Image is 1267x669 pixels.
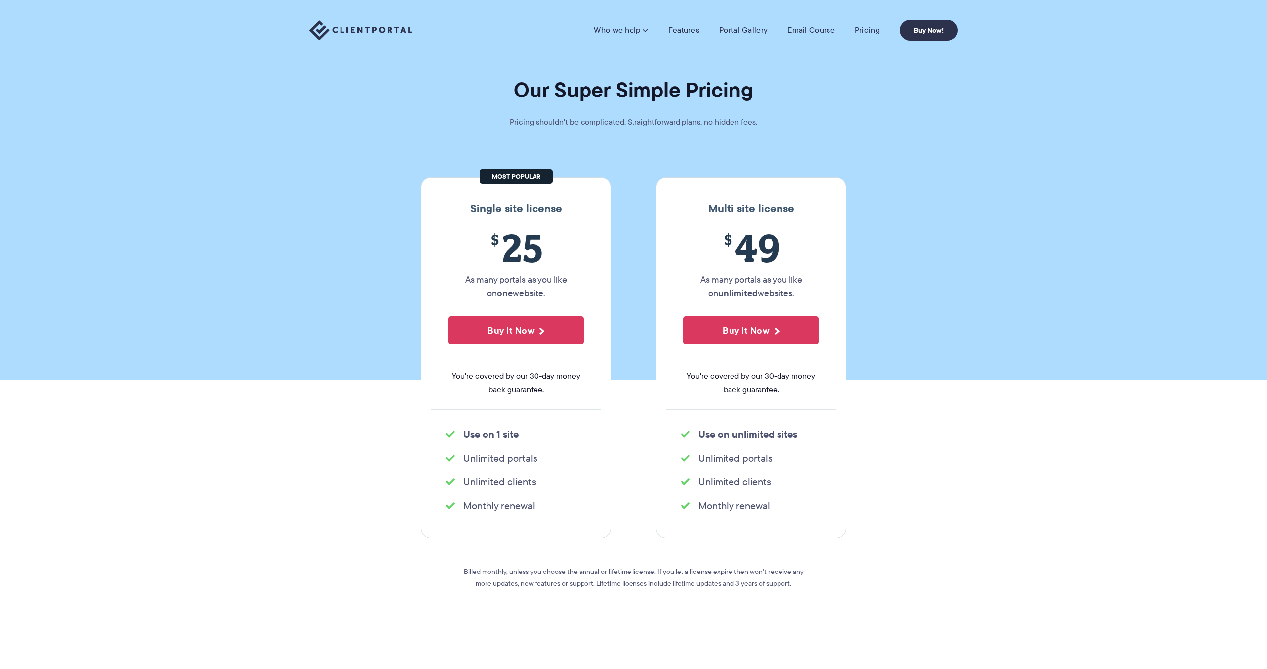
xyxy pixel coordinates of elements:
[448,316,584,344] button: Buy It Now
[446,451,586,465] li: Unlimited portals
[681,475,821,489] li: Unlimited clients
[594,25,648,35] a: Who we help
[668,25,699,35] a: Features
[455,566,812,589] p: Billed monthly, unless you choose the annual or lifetime license. If you let a license expire the...
[446,499,586,513] li: Monthly renewal
[683,273,819,300] p: As many portals as you like on websites.
[448,225,584,270] span: 25
[485,115,782,129] p: Pricing shouldn't be complicated. Straightforward plans, no hidden fees.
[683,316,819,344] button: Buy It Now
[900,20,958,41] a: Buy Now!
[683,369,819,397] span: You're covered by our 30-day money back guarantee.
[718,287,758,300] strong: unlimited
[463,427,519,442] strong: Use on 1 site
[497,287,513,300] strong: one
[787,25,835,35] a: Email Course
[681,499,821,513] li: Monthly renewal
[855,25,880,35] a: Pricing
[446,475,586,489] li: Unlimited clients
[681,451,821,465] li: Unlimited portals
[683,225,819,270] span: 49
[448,369,584,397] span: You're covered by our 30-day money back guarantee.
[719,25,768,35] a: Portal Gallery
[666,202,836,215] h3: Multi site license
[431,202,601,215] h3: Single site license
[448,273,584,300] p: As many portals as you like on website.
[698,427,797,442] strong: Use on unlimited sites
